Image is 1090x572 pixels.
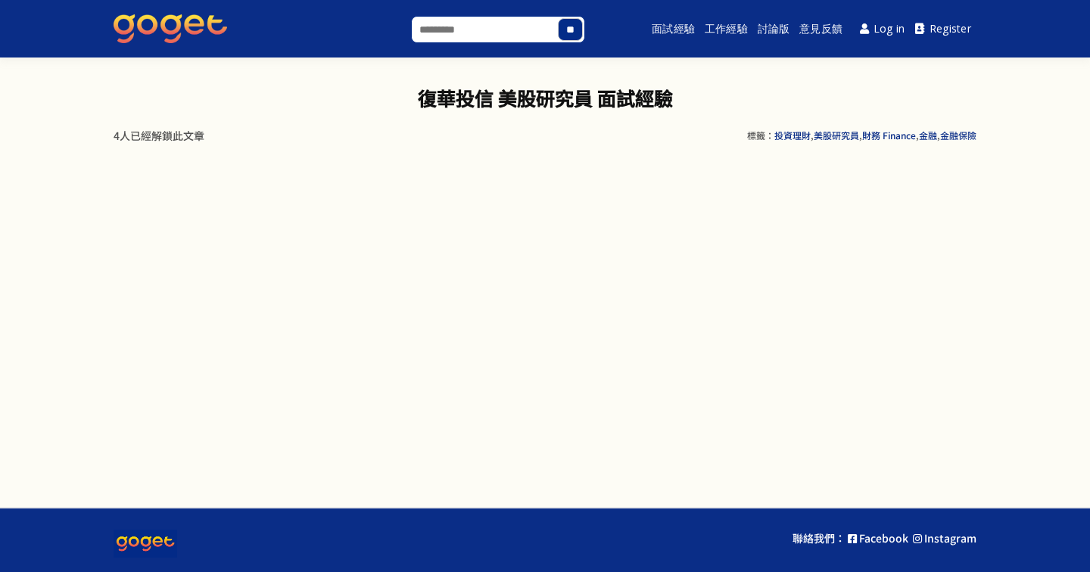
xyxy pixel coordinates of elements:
a: 金融 [919,129,937,141]
a: 討論版 [755,5,792,53]
a: Register [910,12,976,46]
div: 4人已經解鎖此文章 [114,68,976,149]
p: 標籤： , , , , [747,129,976,142]
a: Log in [855,12,911,46]
a: 美股研究員 [814,129,859,141]
a: 意見反饋 [797,5,845,53]
a: 面試經驗 [649,5,697,53]
img: GoGet [114,14,227,43]
img: goget-logo [114,530,177,558]
p: 聯絡我們： [793,530,846,546]
nav: Main menu [624,5,976,53]
a: 工作經驗 [702,5,750,53]
a: Instagram [913,530,976,546]
b: 復華投信 美股研究員 面試經驗 [418,84,673,111]
a: Facebook [848,530,908,546]
a: 財務 Finance [862,129,916,141]
a: 投資理財 [774,129,811,141]
a: 金融保險 [940,129,976,141]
